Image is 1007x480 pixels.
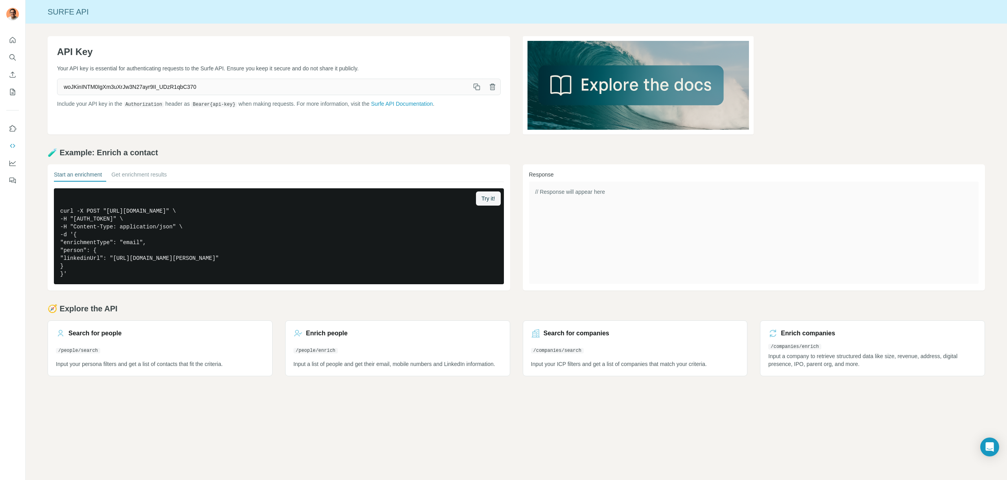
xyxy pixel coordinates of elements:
code: /companies/enrich [768,344,821,349]
div: Surfe API [26,6,1007,17]
button: Use Surfe on LinkedIn [6,121,19,136]
a: Search for people/people/searchInput your persona filters and get a list of contacts that fit the... [48,320,273,376]
p: Input your ICP filters and get a list of companies that match your criteria. [531,360,740,368]
span: Try it! [481,195,495,202]
code: Authorization [124,102,164,107]
button: My lists [6,85,19,99]
button: Try it! [476,191,500,206]
button: Enrich CSV [6,68,19,82]
p: Input a company to retrieve structured data like size, revenue, address, digital presence, IPO, p... [768,352,977,368]
p: Your API key is essential for authenticating requests to the Surfe API. Ensure you keep it secure... [57,64,501,72]
code: Bearer {api-key} [191,102,237,107]
button: Get enrichment results [111,171,167,182]
h2: 🧪 Example: Enrich a contact [48,147,985,158]
pre: curl -X POST "[URL][DOMAIN_NAME]" \ -H "[AUTH_TOKEN]" \ -H "Content-Type: application/json" \ -d ... [54,188,504,284]
h3: Search for companies [544,329,609,338]
h3: Response [529,171,979,178]
code: /people/enrich [293,348,338,353]
code: /people/search [56,348,100,353]
button: Search [6,50,19,64]
button: Quick start [6,33,19,47]
h3: Search for people [68,329,122,338]
button: Start an enrichment [54,171,102,182]
a: Enrich companies/companies/enrichInput a company to retrieve structured data like size, revenue, ... [760,320,985,376]
button: Feedback [6,173,19,188]
h3: Enrich companies [781,329,835,338]
p: Input your persona filters and get a list of contacts that fit the criteria. [56,360,264,368]
a: Surfe API Documentation [371,101,433,107]
h1: API Key [57,46,501,58]
span: woJKinINTM0IgXm3uXrJw3N27ayr9II_UDzR1qbC370 [57,80,469,94]
p: Include your API key in the header as when making requests. For more information, visit the . [57,100,501,108]
img: Avatar [6,8,19,20]
p: Input a list of people and get their email, mobile numbers and LinkedIn information. [293,360,502,368]
h2: 🧭 Explore the API [48,303,985,314]
span: // Response will appear here [535,189,605,195]
button: Use Surfe API [6,139,19,153]
a: Enrich people/people/enrichInput a list of people and get their email, mobile numbers and LinkedI... [285,320,510,376]
button: Dashboard [6,156,19,170]
a: Search for companies/companies/searchInput your ICP filters and get a list of companies that matc... [523,320,748,376]
code: /companies/search [531,348,584,353]
h3: Enrich people [306,329,348,338]
div: Open Intercom Messenger [980,438,999,456]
